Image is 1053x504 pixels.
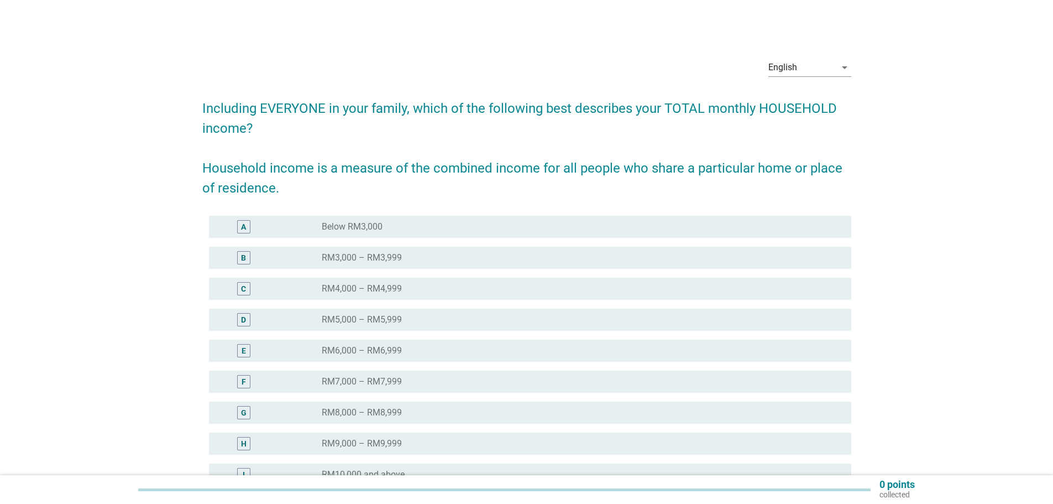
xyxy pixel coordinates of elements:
[241,252,246,264] div: B
[322,438,402,449] label: RM9,000 – RM9,999
[322,221,383,232] label: Below RM3,000
[241,438,247,450] div: H
[241,221,246,233] div: A
[241,314,246,326] div: D
[241,407,247,419] div: G
[322,469,405,480] label: RM10,000 and above
[879,490,915,500] p: collected
[322,376,402,387] label: RM7,000 – RM7,999
[243,469,245,481] div: I
[322,283,402,294] label: RM4,000 – RM4,999
[241,283,246,295] div: C
[768,63,797,72] div: English
[838,61,851,74] i: arrow_drop_down
[322,407,402,418] label: RM8,000 – RM8,999
[879,480,915,490] p: 0 points
[322,252,402,263] label: RM3,000 – RM3,999
[242,345,246,357] div: E
[322,345,402,356] label: RM6,000 – RM6,999
[322,314,402,325] label: RM5,000 – RM5,999
[242,376,246,388] div: F
[202,87,851,198] h2: Including EVERYONE in your family, which of the following best describes your TOTAL monthly HOUSE...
